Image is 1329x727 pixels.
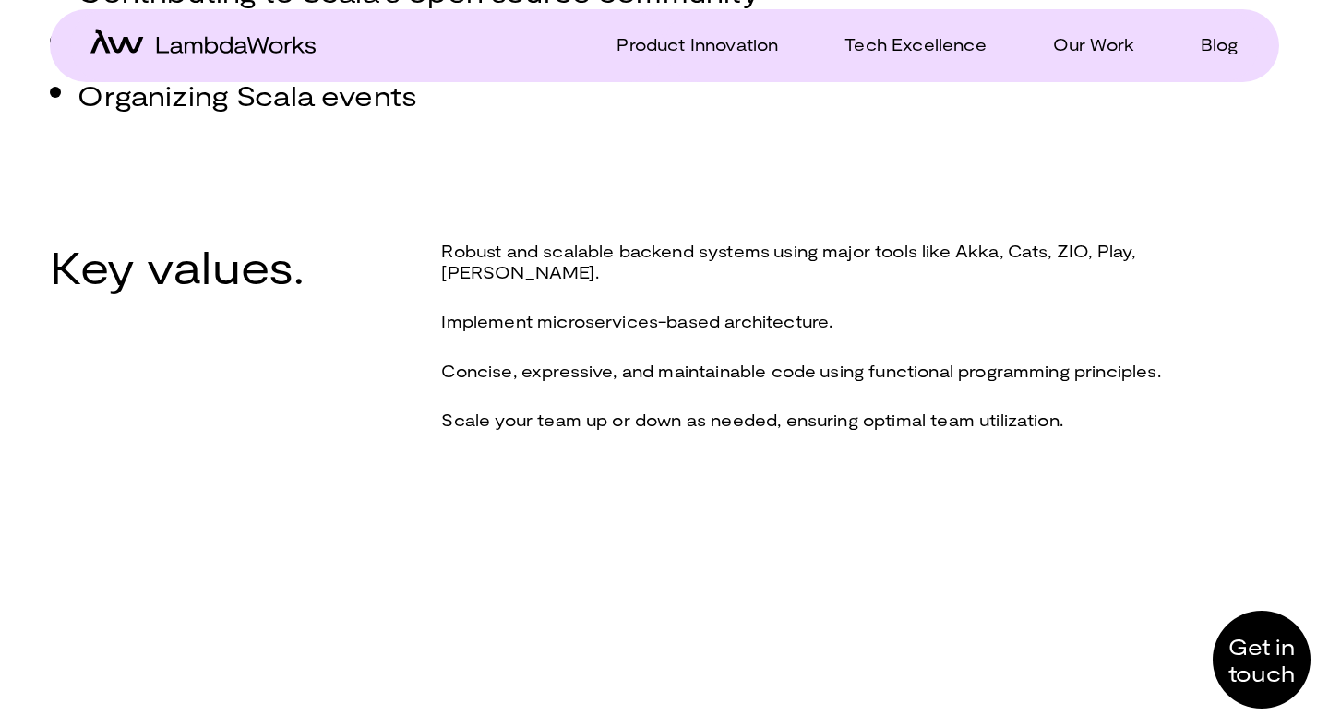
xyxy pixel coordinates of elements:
a: home-icon [90,29,316,61]
div: Robust and scalable backend systems using major tools like Akka, Cats, ZIO, Play, [PERSON_NAME]. [441,241,1278,284]
p: Tech Excellence [844,31,986,58]
a: Tech Excellence [822,31,986,58]
p: Our Work [1053,31,1134,58]
a: Product Innovation [594,31,778,58]
li: Marketing Tech [517,633,1203,685]
div: Implement microservices-based architecture. [441,311,1278,332]
a: Blog [1179,31,1239,58]
li: Fintech [517,581,1203,633]
p: Product Innovation [617,31,778,58]
li: Organizing Scala events [50,78,1278,130]
div: Scale your team up or down as needed, ensuring optimal team utilization. [441,410,1278,431]
p: Blog [1201,31,1239,58]
div: Concise, expressive, and maintainable code using functional programming principles. [441,361,1278,382]
div: Key values. [50,241,412,432]
a: Our Work [1031,31,1134,58]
